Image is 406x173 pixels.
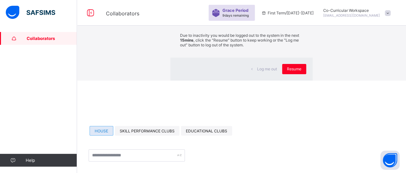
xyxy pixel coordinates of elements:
span: session/term information [261,11,314,15]
button: Open asap [380,151,400,170]
span: EDUCATIONAL CLUBS [186,129,227,133]
div: Co-CurricularWorkspace [320,8,394,18]
p: Due to inactivity you would be logged out to the system in the next , click the "Resume" button t... [180,33,303,47]
span: Grace Period [222,8,248,13]
img: safsims [6,6,55,19]
span: 9 days remaining [222,13,249,17]
span: Help [26,158,77,163]
span: [EMAIL_ADDRESS][DOMAIN_NAME] [323,13,380,17]
span: Resume [287,67,301,71]
span: Log me out [257,67,277,71]
span: Collaborators [106,10,139,17]
strong: 15mins [180,38,194,43]
span: SKILL PERFORMANCE CLUBS [120,129,175,133]
span: Collaborators [27,36,77,41]
span: Co-Curricular Workspace [323,8,380,13]
img: sticker-purple.71386a28dfed39d6af7621340158ba97.svg [212,9,220,17]
span: HOUSE [95,129,108,133]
